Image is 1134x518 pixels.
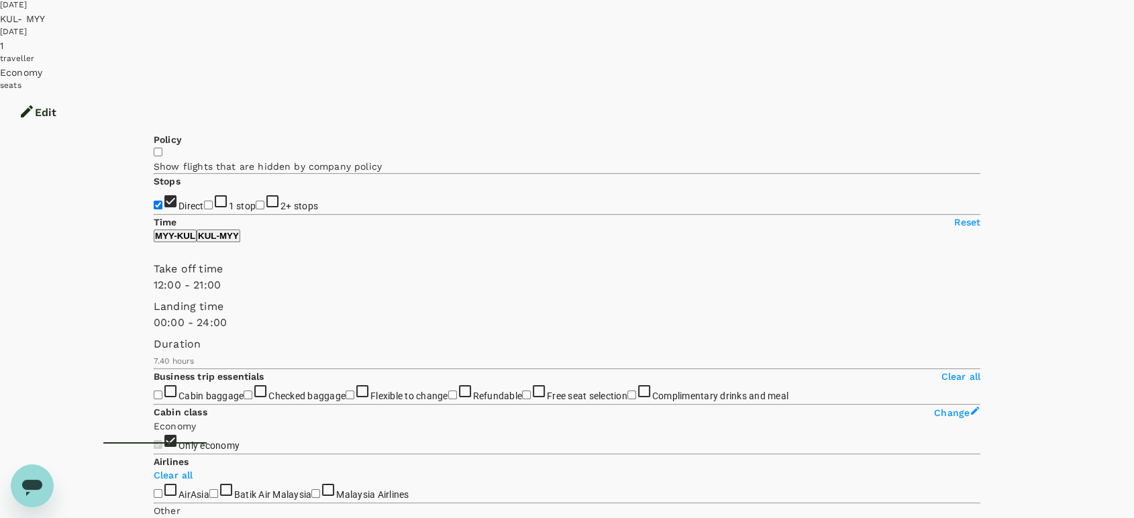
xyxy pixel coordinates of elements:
[154,278,221,291] span: 12:00 - 21:00
[229,201,256,211] span: 1 stop
[941,370,980,383] p: Clear all
[154,489,162,498] input: AirAsia
[154,504,980,517] p: Other
[954,215,980,229] p: Reset
[256,201,264,209] input: 2+ stops
[155,231,195,241] p: MYY - KUL
[311,489,320,498] input: Malaysia Airlines
[336,489,409,500] span: Malaysia Airlines
[209,489,218,498] input: Batik Air Malaysia
[547,391,627,401] span: Free seat selection
[627,391,636,399] input: Complimentary drinks and meal
[234,489,312,500] span: Batik Air Malaysia
[522,391,531,399] input: Free seat selection
[178,489,209,500] span: AirAsia
[154,316,227,329] span: 00:00 - 24:00
[204,201,213,209] input: 1 stop
[154,456,189,467] strong: Airlines
[198,231,239,241] p: KUL - MYY
[154,419,980,433] p: Economy
[154,468,980,482] p: Clear all
[154,299,980,315] p: Landing time
[178,440,240,451] span: Only economy
[370,391,448,401] span: Flexible to change
[11,464,54,507] iframe: Button to launch messaging window
[154,261,980,277] p: Take off time
[178,391,244,401] span: Cabin baggage
[244,391,252,399] input: Checked baggage
[934,407,970,418] span: Change
[473,391,523,401] span: Refundable
[154,176,181,187] strong: Stops
[178,201,204,211] span: Direct
[154,201,162,209] input: Direct
[154,160,980,173] p: Show flights that are hidden by company policy
[154,215,177,229] p: Time
[154,371,264,382] strong: Business trip essentials
[154,407,207,417] strong: Cabin class
[154,391,162,399] input: Cabin baggage
[154,336,980,352] p: Duration
[268,391,346,401] span: Checked baggage
[346,391,354,399] input: Flexible to change
[154,133,980,146] p: Policy
[154,440,162,449] input: Only economy
[652,391,788,401] span: Complimentary drinks and meal
[448,391,457,399] input: Refundable
[154,356,195,366] span: 7.40 hours
[280,201,318,211] span: 2+ stops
